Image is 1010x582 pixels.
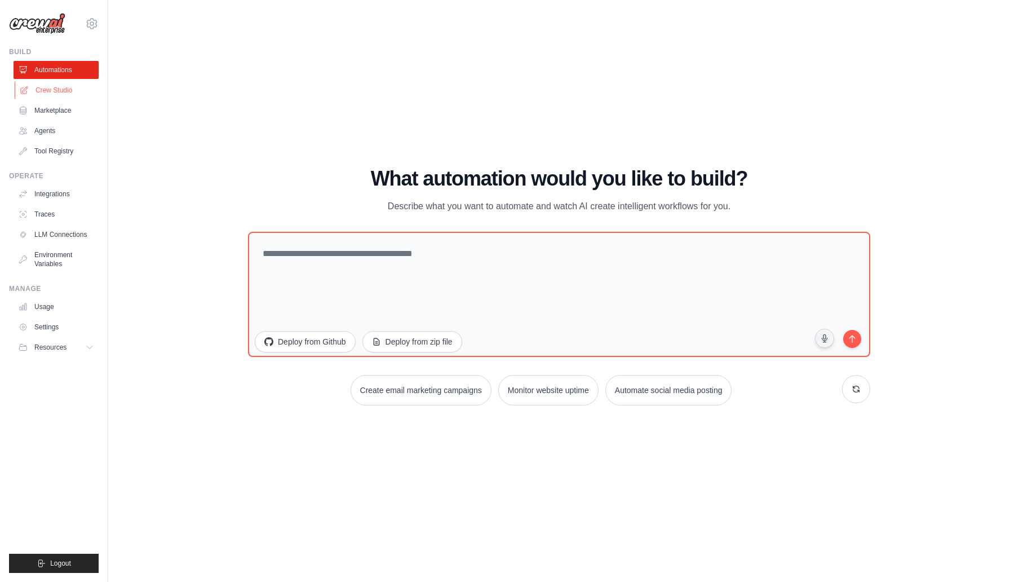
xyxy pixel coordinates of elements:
a: Automations [14,61,99,79]
button: Create email marketing campaigns [351,375,491,405]
div: Operate [9,171,99,180]
a: Crew Studio [15,81,100,99]
button: Resources [14,338,99,356]
span: Logout [50,559,71,568]
div: Build [9,47,99,56]
a: Agents [14,122,99,140]
h1: What automation would you like to build? [248,167,870,190]
button: Monitor website uptime [498,375,599,405]
button: Automate social media posting [605,375,732,405]
a: Traces [14,205,99,223]
a: Tool Registry [14,142,99,160]
a: Environment Variables [14,246,99,273]
a: Marketplace [14,102,99,120]
button: Deploy from zip file [362,331,462,352]
img: Logo [9,13,65,34]
a: Settings [14,318,99,336]
iframe: Chat Widget [954,528,1010,582]
button: Logout [9,554,99,573]
div: Manage [9,284,99,293]
a: Usage [14,298,99,316]
a: LLM Connections [14,226,99,244]
a: Integrations [14,185,99,203]
button: Deploy from Github [255,331,356,352]
span: Resources [34,343,67,352]
p: Describe what you want to automate and watch AI create intelligent workflows for you. [370,199,748,214]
